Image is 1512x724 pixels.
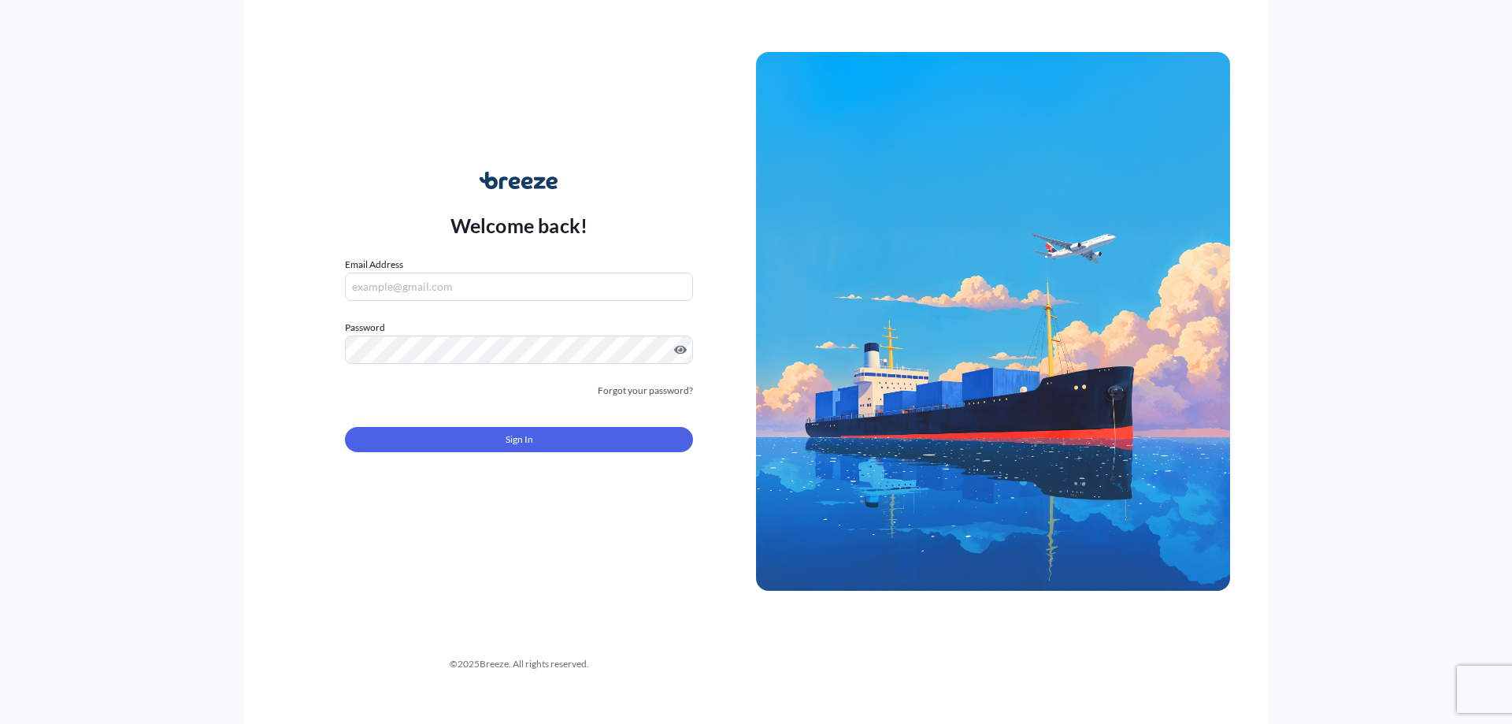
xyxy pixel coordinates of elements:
[282,656,756,672] div: © 2025 Breeze. All rights reserved.
[345,320,693,336] label: Password
[450,213,588,238] p: Welcome back!
[674,343,687,356] button: Show password
[506,432,533,447] span: Sign In
[345,427,693,452] button: Sign In
[345,273,693,301] input: example@gmail.com
[756,52,1230,591] img: Ship illustration
[598,383,693,399] a: Forgot your password?
[345,257,403,273] label: Email Address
